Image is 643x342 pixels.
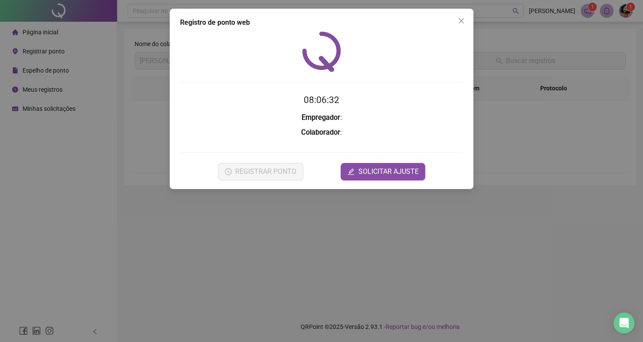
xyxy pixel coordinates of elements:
[301,128,340,136] strong: Colaborador
[180,127,463,138] h3: :
[304,95,339,105] time: 08:06:32
[458,17,465,24] span: close
[302,113,340,122] strong: Empregador
[302,31,341,72] img: QRPoint
[180,112,463,123] h3: :
[218,163,303,180] button: REGISTRAR PONTO
[348,168,354,175] span: edit
[613,312,634,333] div: Open Intercom Messenger
[180,17,463,28] div: Registro de ponto web
[341,163,425,180] button: editSOLICITAR AJUSTE
[454,14,468,28] button: Close
[358,166,418,177] span: SOLICITAR AJUSTE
